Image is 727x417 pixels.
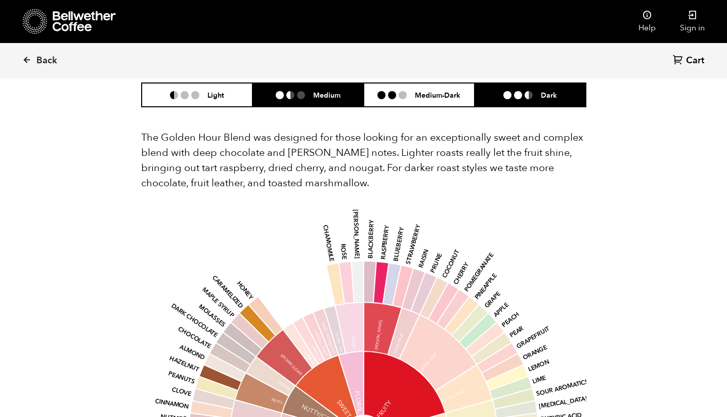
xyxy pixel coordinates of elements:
[141,130,586,191] p: The Golden Hour Blend was designed for those looking for an exceptionally sweet and complex blend...
[541,91,557,99] h6: Dark
[36,55,57,67] span: Back
[207,91,224,99] h6: Light
[673,54,707,68] a: Cart
[313,91,340,99] h6: Medium
[686,55,704,67] span: Cart
[415,91,460,99] h6: Medium-Dark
